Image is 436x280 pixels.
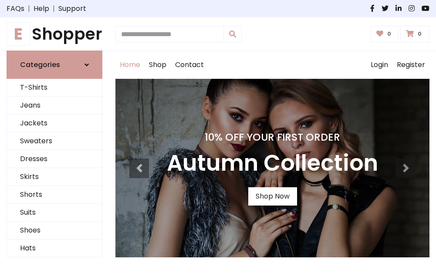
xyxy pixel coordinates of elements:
[7,51,102,79] a: Categories
[24,3,34,14] span: |
[392,51,429,79] a: Register
[7,204,102,222] a: Suits
[7,97,102,115] a: Jeans
[7,168,102,186] a: Skirts
[416,30,424,38] span: 0
[400,26,429,42] a: 0
[7,222,102,240] a: Shoes
[7,79,102,97] a: T-Shirts
[34,3,49,14] a: Help
[7,150,102,168] a: Dresses
[366,51,392,79] a: Login
[20,61,60,69] h6: Categories
[167,150,378,177] h3: Autumn Collection
[7,24,102,44] a: EShopper
[115,51,145,79] a: Home
[7,22,30,46] span: E
[7,3,24,14] a: FAQs
[7,186,102,204] a: Shorts
[7,115,102,132] a: Jackets
[58,3,86,14] a: Support
[7,24,102,44] h1: Shopper
[49,3,58,14] span: |
[145,51,171,79] a: Shop
[171,51,208,79] a: Contact
[7,132,102,150] a: Sweaters
[7,240,102,257] a: Hats
[248,187,297,206] a: Shop Now
[167,131,378,143] h4: 10% Off Your First Order
[385,30,393,38] span: 0
[371,26,399,42] a: 0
